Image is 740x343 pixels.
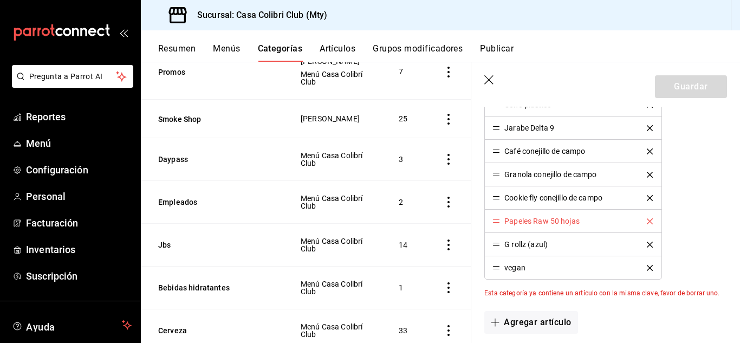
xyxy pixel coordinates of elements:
[443,197,454,208] button: actions
[484,311,577,334] button: Agregar artículo
[386,180,430,223] td: 2
[158,197,267,208] button: Empleados
[26,163,132,177] span: Configuración
[386,138,430,180] td: 3
[301,115,372,122] span: [PERSON_NAME]
[26,216,132,230] span: Facturación
[189,9,327,22] h3: Sucursal: Casa Colibri Club (Mty)
[26,242,132,257] span: Inventarios
[443,282,454,293] button: actions
[639,125,660,131] button: delete
[639,265,660,271] button: delete
[158,67,267,77] button: Promos
[386,223,430,266] td: 14
[320,43,355,62] button: Artículos
[29,71,116,82] span: Pregunta a Parrot AI
[301,237,372,253] span: Menú Casa Colibrí Club
[484,288,727,298] div: Esta categoría ya contiene un artículo con la misma clave, favor de borrar uno.
[158,282,267,293] button: Bebidas hidratantes
[8,79,133,90] a: Pregunta a Parrot AI
[480,43,514,62] button: Publicar
[158,325,267,336] button: Cerveza
[504,147,585,155] div: Café conejillo de campo
[373,43,463,62] button: Grupos modificadores
[504,264,525,271] div: vegan
[26,109,132,124] span: Reportes
[504,101,551,108] div: Cono plástico
[158,43,196,62] button: Resumen
[26,319,118,332] span: Ayuda
[158,43,740,62] div: navigation tabs
[386,100,430,138] td: 25
[258,43,303,62] button: Categorías
[639,218,660,224] button: delete
[301,280,372,295] span: Menú Casa Colibrí Club
[158,240,267,250] button: Jbs
[504,241,548,248] div: G rollz (azul)
[504,124,554,132] div: Jarabe Delta 9
[639,195,660,201] button: delete
[301,70,372,86] span: Menú Casa Colibrí Club
[26,136,132,151] span: Menú
[26,269,132,283] span: Suscripción
[443,114,454,125] button: actions
[213,43,240,62] button: Menús
[639,242,660,248] button: delete
[301,152,372,167] span: Menú Casa Colibrí Club
[158,114,267,125] button: Smoke Shop
[301,57,372,65] span: [PERSON_NAME]
[639,148,660,154] button: delete
[386,44,430,100] td: 7
[158,154,267,165] button: Daypass
[443,325,454,336] button: actions
[386,266,430,309] td: 1
[504,194,602,202] div: Cookie fly conejillo de campo
[639,172,660,178] button: delete
[12,65,133,88] button: Pregunta a Parrot AI
[443,240,454,250] button: actions
[301,323,372,338] span: Menú Casa Colibrí Club
[119,28,128,37] button: open_drawer_menu
[504,171,596,178] div: Granola conejillo de campo
[26,189,132,204] span: Personal
[443,67,454,77] button: actions
[301,195,372,210] span: Menú Casa Colibrí Club
[443,154,454,165] button: actions
[504,217,580,225] div: Papeles Raw 50 hojas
